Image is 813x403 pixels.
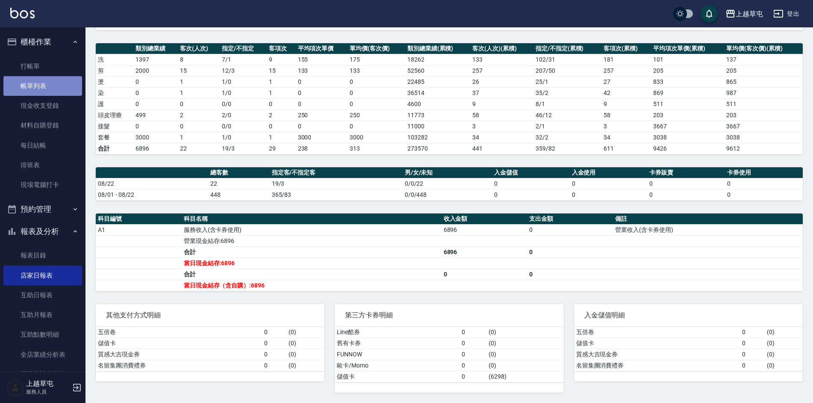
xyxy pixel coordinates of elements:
[3,220,82,243] button: 報表及分析
[296,65,348,76] td: 133
[133,76,178,87] td: 0
[442,246,527,258] td: 6896
[724,143,803,154] td: 9612
[296,98,348,110] td: 0
[296,143,348,154] td: 238
[722,5,766,23] button: 上越草屯
[348,43,405,54] th: 單均價(客次價)
[348,54,405,65] td: 175
[348,76,405,87] td: 0
[724,43,803,54] th: 單均價(客次價)(累積)
[574,327,740,338] td: 五倍卷
[335,338,460,349] td: 舊有卡券
[765,338,803,349] td: ( 0 )
[740,327,764,338] td: 0
[403,178,492,189] td: 0/0/22
[26,379,70,388] h5: 上越草屯
[403,189,492,200] td: 0/0/448
[765,360,803,371] td: ( 0 )
[335,371,460,382] td: 儲值卡
[725,189,803,200] td: 0
[296,54,348,65] td: 155
[133,143,178,154] td: 6896
[335,360,460,371] td: 歐卡/Momo
[460,338,486,349] td: 0
[267,110,295,121] td: 2
[3,198,82,220] button: 預約管理
[403,167,492,178] th: 男/女/未知
[405,121,471,132] td: 11000
[405,76,471,87] td: 22485
[613,213,803,225] th: 備註
[725,178,803,189] td: 0
[96,143,133,154] td: 合計
[267,65,295,76] td: 15
[182,269,442,280] td: 合計
[651,54,724,65] td: 101
[470,76,533,87] td: 26
[296,87,348,98] td: 0
[262,338,286,349] td: 0
[724,87,803,98] td: 987
[208,178,269,189] td: 22
[647,167,725,178] th: 卡券販賣
[178,54,220,65] td: 8
[96,76,133,87] td: 燙
[267,132,295,143] td: 1
[96,327,262,338] td: 五倍卷
[574,360,740,371] td: 名留集團消費禮券
[570,189,648,200] td: 0
[182,258,442,269] td: 當日現金結存:6896
[178,121,220,132] td: 0
[647,189,725,200] td: 0
[740,338,764,349] td: 0
[3,325,82,344] a: 互助點數明細
[96,54,133,65] td: 洗
[724,132,803,143] td: 3038
[96,132,133,143] td: 套餐
[442,213,527,225] th: 收入金額
[296,76,348,87] td: 0
[262,360,286,371] td: 0
[601,110,651,121] td: 58
[267,87,295,98] td: 1
[286,338,324,349] td: ( 0 )
[724,110,803,121] td: 203
[405,43,471,54] th: 類別總業績(累積)
[492,167,570,178] th: 入金儲值
[3,136,82,155] a: 每日結帳
[770,6,803,22] button: 登出
[220,76,267,87] td: 1 / 0
[405,65,471,76] td: 52560
[96,338,262,349] td: 儲值卡
[220,65,267,76] td: 12 / 3
[533,143,601,154] td: 359/82
[348,98,405,110] td: 0
[725,167,803,178] th: 卡券使用
[405,98,471,110] td: 4600
[533,87,601,98] td: 35 / 2
[470,98,533,110] td: 9
[348,65,405,76] td: 133
[96,65,133,76] td: 剪
[470,143,533,154] td: 441
[601,121,651,132] td: 3
[335,349,460,360] td: FUNNOW
[220,110,267,121] td: 2 / 0
[533,132,601,143] td: 32 / 2
[533,76,601,87] td: 25 / 1
[740,360,764,371] td: 0
[133,110,178,121] td: 499
[267,54,295,65] td: 9
[765,349,803,360] td: ( 0 )
[651,98,724,110] td: 511
[96,349,262,360] td: 質感大吉現金券
[178,98,220,110] td: 0
[3,175,82,195] a: 現場電腦打卡
[26,388,70,396] p: 服務人員
[3,285,82,305] a: 互助日報表
[7,379,24,396] img: Person
[533,98,601,110] td: 8 / 1
[486,360,564,371] td: ( 0 )
[570,167,648,178] th: 入金使用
